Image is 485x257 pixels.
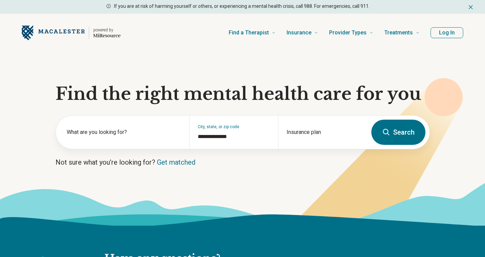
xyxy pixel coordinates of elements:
[467,3,474,11] button: Dismiss
[329,28,367,37] span: Provider Types
[431,27,463,38] button: Log In
[287,19,318,46] a: Insurance
[287,28,311,37] span: Insurance
[22,22,120,44] a: Home page
[93,27,120,33] p: powered by
[229,19,276,46] a: Find a Therapist
[67,128,181,136] label: What are you looking for?
[329,19,373,46] a: Provider Types
[157,158,195,166] a: Get matched
[114,3,370,10] p: If you are at risk of harming yourself or others, or experiencing a mental health crisis, call 98...
[229,28,269,37] span: Find a Therapist
[55,84,430,104] h1: Find the right mental health care for you
[371,120,425,145] button: Search
[384,28,413,37] span: Treatments
[384,19,420,46] a: Treatments
[55,157,430,167] p: Not sure what you’re looking for?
